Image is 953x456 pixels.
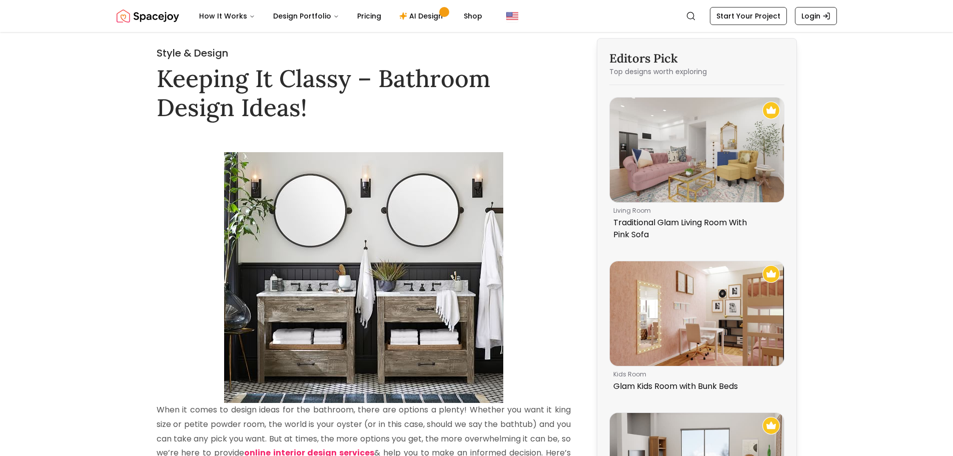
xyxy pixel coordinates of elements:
img: wooden-vanity-sink [224,152,503,403]
a: Shop [456,6,490,26]
p: Top designs worth exploring [609,67,784,77]
h1: Keeping It Classy – Bathroom Design Ideas! [157,64,571,122]
img: United States [506,10,518,22]
p: Glam Kids Room with Bunk Beds [613,380,776,392]
img: Glam Kids Room with Bunk Beds [610,261,784,366]
a: Spacejoy [117,6,179,26]
a: Pricing [349,6,389,26]
img: Recommended Spacejoy Design - A Pinterest-Worthy Intriguing Open Living Room [762,417,780,434]
button: How It Works [191,6,263,26]
p: living room [613,207,776,215]
a: Start Your Project [710,7,787,25]
a: AI Design [391,6,454,26]
button: Design Portfolio [265,6,347,26]
h2: Style & Design [157,46,571,60]
a: Traditional Glam Living Room With Pink SofaRecommended Spacejoy Design - Traditional Glam Living ... [609,97,784,245]
a: Login [795,7,837,25]
a: Glam Kids Room with Bunk BedsRecommended Spacejoy Design - Glam Kids Room with Bunk Bedskids room... [609,261,784,396]
nav: Main [191,6,490,26]
p: kids room [613,370,776,378]
img: Recommended Spacejoy Design - Traditional Glam Living Room With Pink Sofa [762,102,780,119]
img: Recommended Spacejoy Design - Glam Kids Room with Bunk Beds [762,265,780,283]
h3: Editors Pick [609,51,784,67]
img: Traditional Glam Living Room With Pink Sofa [610,98,784,202]
p: Traditional Glam Living Room With Pink Sofa [613,217,776,241]
img: Spacejoy Logo [117,6,179,26]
